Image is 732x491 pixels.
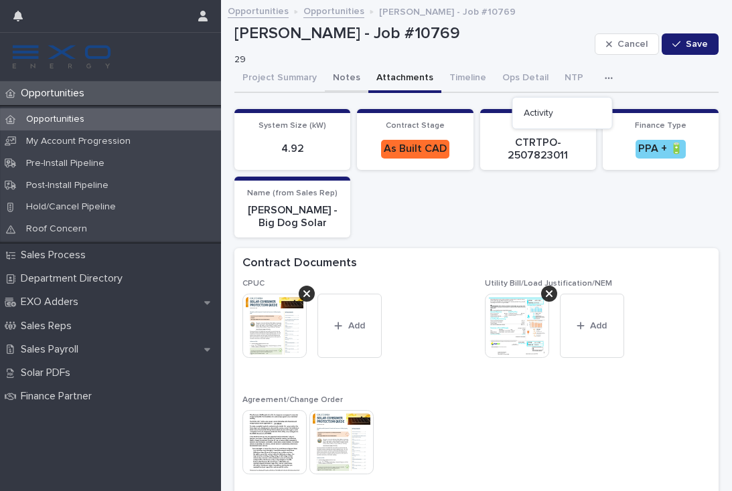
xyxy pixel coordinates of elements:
[441,65,494,93] button: Timeline
[524,108,553,118] span: Activity
[15,367,81,379] p: Solar PDFs
[15,201,127,213] p: Hold/Cancel Pipeline
[15,136,141,147] p: My Account Progression
[617,39,648,49] span: Cancel
[662,33,719,55] button: Save
[259,122,326,130] span: System Size (kW)
[379,3,516,18] p: [PERSON_NAME] - Job #10769
[15,390,102,403] p: Finance Partner
[234,24,589,43] p: [PERSON_NAME] - Job #10769
[595,33,659,55] button: Cancel
[15,343,89,356] p: Sales Payroll
[15,158,115,169] p: Pre-Install Pipeline
[15,223,98,235] p: Roof Concern
[488,136,588,162] p: CTRTPO-2507823011
[228,3,289,18] a: Opportunities
[485,280,612,288] span: Utility Bill/Load Justification/NEM
[15,114,95,125] p: Opportunities
[242,256,357,271] h2: Contract Documents
[15,272,133,285] p: Department Directory
[11,43,113,70] img: FKS5r6ZBThi8E5hshIGi
[381,140,449,158] div: As Built CAD
[494,65,557,93] button: Ops Detail
[234,54,584,66] p: 29
[317,294,382,358] button: Add
[242,204,342,229] p: [PERSON_NAME] - Big Dog Solar
[15,249,96,262] p: Sales Process
[242,396,343,404] span: Agreement/Change Order
[590,321,607,330] span: Add
[636,140,686,158] div: PPA + 🔋
[635,122,686,130] span: Finance Type
[557,65,591,93] button: NTP
[247,189,338,197] span: Name (from Sales Rep)
[234,65,325,93] button: Project Summary
[386,122,445,130] span: Contract Stage
[368,65,441,93] button: Attachments
[15,320,82,332] p: Sales Reps
[303,3,364,18] a: Opportunities
[15,296,89,308] p: EXO Adders
[242,280,265,288] span: CPUC
[348,321,365,330] span: Add
[686,39,708,49] span: Save
[325,65,368,93] button: Notes
[15,180,119,191] p: Post-Install Pipeline
[15,87,95,100] p: Opportunities
[560,294,624,358] button: Add
[242,142,342,155] p: 4.92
